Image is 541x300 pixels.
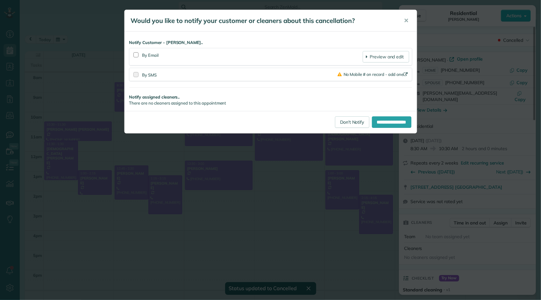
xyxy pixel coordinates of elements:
h5: Would you like to notify your customer or cleaners about this cancellation? [131,16,395,25]
div: By Email [142,51,363,62]
span: ✕ [404,17,409,24]
strong: Notify Customer - [PERSON_NAME].. [129,40,412,46]
a: Don't Notify [335,116,369,128]
div: By SMS [142,71,338,78]
strong: Notify assigned cleaners.. [129,94,412,100]
a: Preview and edit [363,51,409,62]
span: There are no cleaners assigned to this appointment [129,100,226,106]
a: No Mobile # on record - add one [338,72,409,77]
